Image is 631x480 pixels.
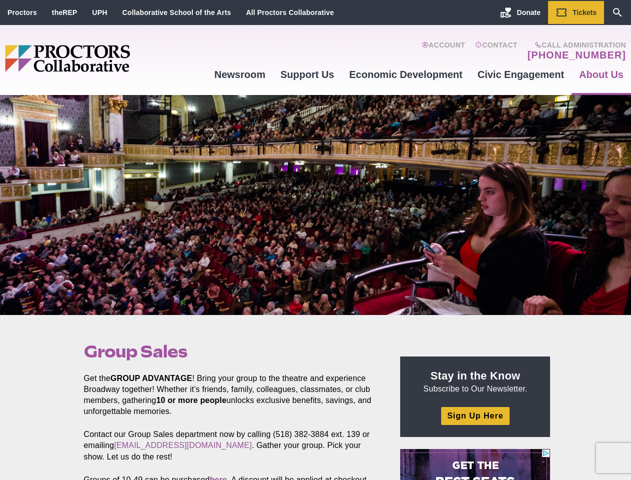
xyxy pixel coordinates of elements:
p: Subscribe to Our Newsletter. [412,368,538,394]
a: Support Us [273,61,342,88]
a: theREP [52,8,77,16]
a: Collaborative School of the Arts [122,8,231,16]
span: Donate [517,8,541,16]
span: Tickets [573,8,597,16]
a: Tickets [548,1,604,24]
a: Proctors [7,8,37,16]
img: Proctors logo [5,45,207,72]
a: [PHONE_NUMBER] [528,49,626,61]
strong: 10 or more people [156,396,227,404]
a: Contact [475,41,518,61]
a: Newsroom [207,61,273,88]
a: Donate [493,1,548,24]
a: UPH [92,8,107,16]
a: Account [422,41,465,61]
p: Get the ! Bring your group to the theatre and experience Broadway together! Whether it’s friends,... [84,373,378,417]
a: Economic Development [342,61,470,88]
a: All Proctors Collaborative [246,8,334,16]
a: About Us [572,61,631,88]
a: Sign Up Here [441,407,509,424]
a: Search [604,1,631,24]
a: Civic Engagement [470,61,572,88]
strong: GROUP ADVANTAGE [110,374,192,382]
a: [EMAIL_ADDRESS][DOMAIN_NAME] [114,441,252,449]
span: Call Administration [525,41,626,49]
strong: Stay in the Know [431,369,521,382]
p: Contact our Group Sales department now by calling (518) 382-3884 ext. 139 or emailing . Gather yo... [84,429,378,462]
h1: Group Sales [84,342,378,361]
